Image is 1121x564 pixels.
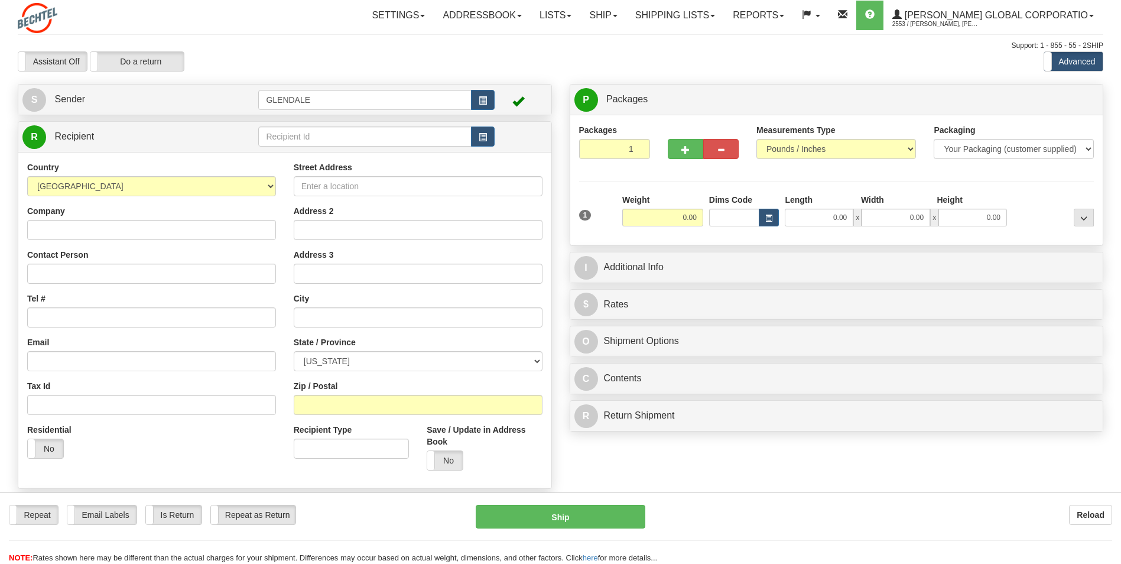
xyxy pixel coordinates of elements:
label: Recipient Type [294,424,352,436]
a: OShipment Options [574,329,1099,354]
div: ... [1074,209,1094,226]
label: Height [937,194,963,206]
span: 2553 / [PERSON_NAME], [PERSON_NAME] [892,18,981,30]
a: Settings [363,1,434,30]
label: Tel # [27,293,46,304]
label: Assistant Off [18,52,87,71]
a: Addressbook [434,1,531,30]
span: C [574,367,598,391]
img: logo2553.jpg [18,3,57,33]
input: Sender Id [258,90,471,110]
label: Tax Id [27,380,50,392]
label: Address 2 [294,205,334,217]
label: Address 3 [294,249,334,261]
span: 1 [579,210,592,221]
span: P [574,88,598,112]
span: R [574,404,598,428]
label: No [28,439,63,458]
label: Do a return [90,52,184,71]
a: Shipping lists [626,1,724,30]
a: here [583,553,598,562]
label: No [427,451,463,470]
label: City [294,293,309,304]
span: O [574,330,598,354]
div: Support: 1 - 855 - 55 - 2SHIP [18,41,1103,51]
b: Reload [1077,510,1104,520]
label: Repeat as Return [211,505,295,524]
span: x [930,209,938,226]
span: NOTE: [9,553,33,562]
label: Residential [27,424,72,436]
label: Save / Update in Address Book [427,424,542,448]
a: CContents [574,367,1099,391]
span: Packages [606,94,648,104]
span: $ [574,293,598,316]
label: Is Return [146,505,202,524]
label: Packages [579,124,618,136]
span: [PERSON_NAME] Global Corporatio [902,10,1088,20]
label: Country [27,161,59,173]
a: R Recipient [22,125,232,149]
label: Width [861,194,884,206]
label: Email Labels [67,505,137,524]
span: S [22,88,46,112]
a: P Packages [574,87,1099,112]
label: Packaging [934,124,975,136]
iframe: chat widget [1094,222,1120,342]
a: IAdditional Info [574,255,1099,280]
input: Recipient Id [258,127,471,147]
a: S Sender [22,87,258,112]
span: I [574,256,598,280]
label: Company [27,205,65,217]
span: Recipient [54,131,94,141]
input: Enter a location [294,176,542,196]
label: Email [27,336,49,348]
label: Repeat [9,505,58,524]
button: Reload [1069,505,1112,525]
button: Ship [476,505,645,529]
label: State / Province [294,336,356,348]
span: Sender [54,94,85,104]
label: Contact Person [27,249,88,261]
label: Street Address [294,161,352,173]
a: RReturn Shipment [574,404,1099,428]
a: Reports [724,1,793,30]
span: R [22,125,46,149]
a: Lists [531,1,580,30]
a: Ship [580,1,626,30]
a: [PERSON_NAME] Global Corporatio 2553 / [PERSON_NAME], [PERSON_NAME] [883,1,1103,30]
label: Measurements Type [756,124,836,136]
label: Advanced [1044,52,1103,71]
label: Dims Code [709,194,752,206]
span: x [853,209,862,226]
label: Length [785,194,813,206]
label: Weight [622,194,649,206]
a: $Rates [574,293,1099,317]
label: Zip / Postal [294,380,338,392]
